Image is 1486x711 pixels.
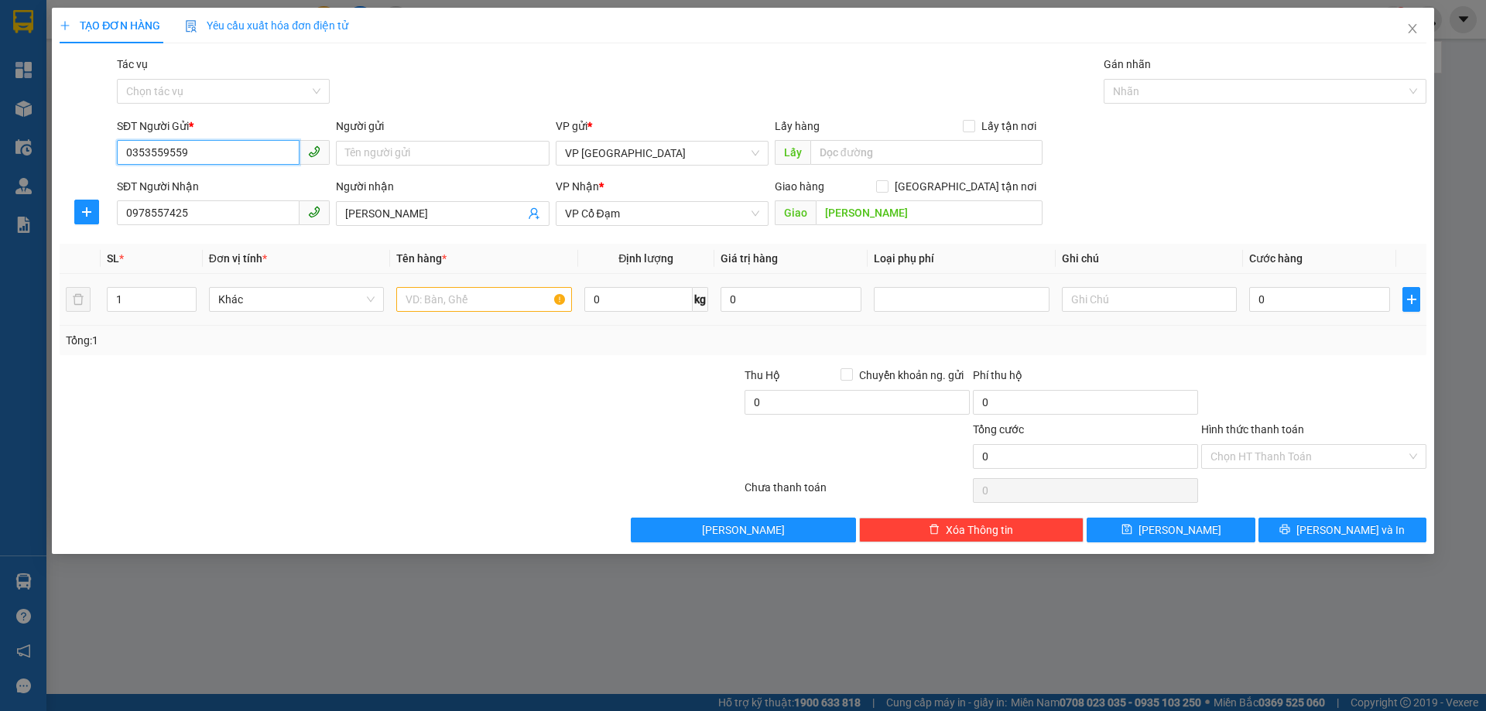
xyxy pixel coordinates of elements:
[209,252,267,265] span: Đơn vị tính
[565,142,759,165] span: VP Hà Đông
[565,202,759,225] span: VP Cổ Đạm
[1104,58,1151,70] label: Gán nhãn
[1391,8,1434,51] button: Close
[853,367,970,384] span: Chuyển khoản ng. gửi
[1406,22,1419,35] span: close
[556,180,599,193] span: VP Nhận
[308,206,320,218] span: phone
[975,118,1043,135] span: Lấy tận nơi
[810,140,1043,165] input: Dọc đường
[775,200,816,225] span: Giao
[185,19,348,32] span: Yêu cầu xuất hóa đơn điện tử
[745,369,780,381] span: Thu Hộ
[743,479,971,506] div: Chưa thanh toán
[1121,524,1132,536] span: save
[1402,287,1419,312] button: plus
[308,145,320,158] span: phone
[117,58,148,70] label: Tác vụ
[973,423,1024,436] span: Tổng cước
[336,178,549,195] div: Người nhận
[1249,252,1303,265] span: Cước hàng
[721,287,861,312] input: 0
[528,207,540,220] span: user-add
[1258,518,1426,542] button: printer[PERSON_NAME] và In
[702,521,785,538] span: [PERSON_NAME]
[75,206,98,218] span: plus
[60,19,160,32] span: TẠO ĐƠN HÀNG
[775,180,824,193] span: Giao hàng
[946,521,1013,538] span: Xóa Thông tin
[1201,423,1304,436] label: Hình thức thanh toán
[618,252,673,265] span: Định lượng
[1296,521,1405,538] span: [PERSON_NAME] và In
[775,120,820,132] span: Lấy hàng
[185,20,197,32] img: icon
[1279,524,1290,536] span: printer
[929,524,940,536] span: delete
[336,118,549,135] div: Người gửi
[816,200,1043,225] input: Dọc đường
[107,252,119,265] span: SL
[60,20,70,31] span: plus
[775,140,810,165] span: Lấy
[396,287,571,312] input: VD: Bàn, Ghế
[889,178,1043,195] span: [GEOGRAPHIC_DATA] tận nơi
[859,518,1084,542] button: deleteXóa Thông tin
[218,288,375,311] span: Khác
[556,118,769,135] div: VP gửi
[66,332,574,349] div: Tổng: 1
[1062,287,1237,312] input: Ghi Chú
[1056,244,1243,274] th: Ghi chú
[66,287,91,312] button: delete
[693,287,708,312] span: kg
[1403,293,1419,306] span: plus
[1138,521,1221,538] span: [PERSON_NAME]
[1087,518,1255,542] button: save[PERSON_NAME]
[117,118,330,135] div: SĐT Người Gửi
[117,178,330,195] div: SĐT Người Nhận
[973,367,1198,390] div: Phí thu hộ
[631,518,856,542] button: [PERSON_NAME]
[396,252,447,265] span: Tên hàng
[868,244,1055,274] th: Loại phụ phí
[74,200,99,224] button: plus
[721,252,778,265] span: Giá trị hàng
